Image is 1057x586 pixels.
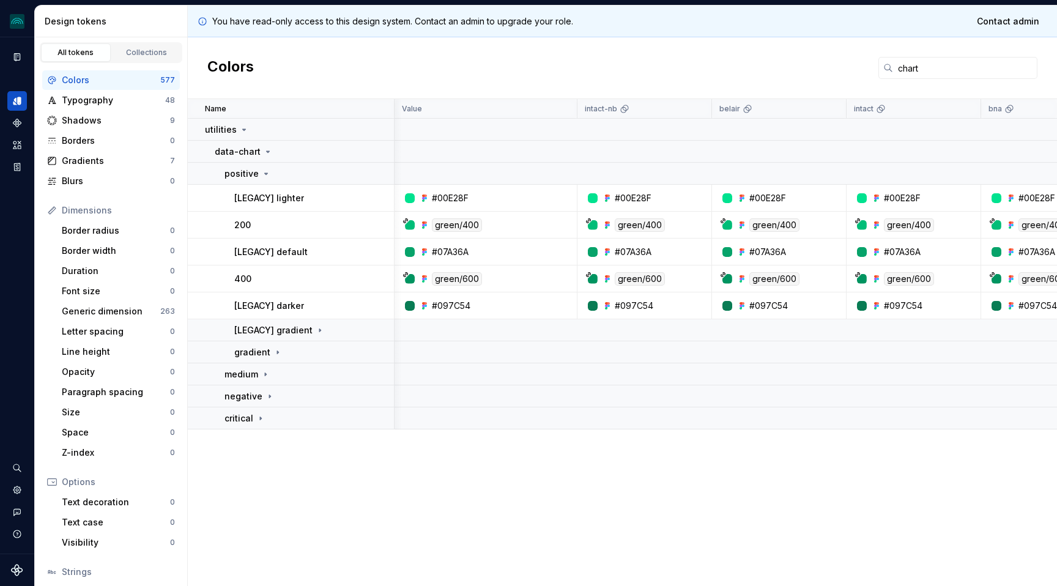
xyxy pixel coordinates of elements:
[42,171,180,191] a: Blurs0
[57,402,180,422] a: Size0
[170,387,175,397] div: 0
[170,538,175,547] div: 0
[57,241,180,261] a: Border width0
[234,192,304,204] p: [LEGACY] lighter
[893,57,1037,79] input: Search in tokens...
[7,113,27,133] a: Components
[615,272,665,286] div: green/600
[57,302,180,321] a: Generic dimension263
[234,273,251,285] p: 400
[170,347,175,357] div: 0
[57,221,180,240] a: Border radius0
[62,155,170,167] div: Gradients
[57,342,180,362] a: Line height0
[42,131,180,150] a: Borders0
[165,95,175,105] div: 48
[170,286,175,296] div: 0
[42,91,180,110] a: Typography48
[62,175,170,187] div: Blurs
[42,151,180,171] a: Gradients7
[170,428,175,437] div: 0
[7,47,27,67] a: Documentation
[62,426,170,439] div: Space
[7,157,27,177] div: Storybook stories
[615,218,665,232] div: green/400
[884,218,934,232] div: green/400
[57,382,180,402] a: Paragraph spacing0
[57,261,180,281] a: Duration0
[207,57,254,79] h2: Colors
[170,176,175,186] div: 0
[432,192,469,204] div: #00E28F
[62,325,170,338] div: Letter spacing
[432,218,482,232] div: green/400
[615,192,651,204] div: #00E28F
[749,300,788,312] div: #097C54
[62,74,160,86] div: Colors
[62,204,175,217] div: Dimensions
[42,111,180,130] a: Shadows9
[62,447,170,459] div: Z-index
[205,124,237,136] p: utilities
[212,15,573,28] p: You have read-only access to this design system. Contact an admin to upgrade your role.
[57,322,180,341] a: Letter spacing0
[62,566,175,578] div: Strings
[884,300,922,312] div: #097C54
[62,516,170,529] div: Text case
[432,272,482,286] div: green/600
[884,246,921,258] div: #07A36A
[884,192,921,204] div: #00E28F
[45,15,182,28] div: Design tokens
[62,305,160,317] div: Generic dimension
[62,135,170,147] div: Borders
[615,246,651,258] div: #07A36A
[7,480,27,500] a: Settings
[62,536,170,549] div: Visibility
[57,513,180,532] a: Text case0
[57,423,180,442] a: Space0
[234,246,308,258] p: [LEGACY] default
[57,533,180,552] a: Visibility0
[170,407,175,417] div: 0
[224,368,258,380] p: medium
[432,300,470,312] div: #097C54
[432,246,469,258] div: #07A36A
[116,48,177,57] div: Collections
[7,91,27,111] a: Design tokens
[62,94,165,106] div: Typography
[170,116,175,125] div: 9
[7,135,27,155] a: Assets
[57,443,180,462] a: Z-index0
[7,458,27,478] button: Search ⌘K
[884,272,934,286] div: green/600
[854,104,873,114] p: intact
[615,300,653,312] div: #097C54
[170,226,175,236] div: 0
[62,265,170,277] div: Duration
[170,266,175,276] div: 0
[62,224,170,237] div: Border radius
[62,386,170,398] div: Paragraph spacing
[215,146,261,158] p: data-chart
[160,75,175,85] div: 577
[234,219,251,231] p: 200
[42,70,180,90] a: Colors577
[62,496,170,508] div: Text decoration
[170,327,175,336] div: 0
[57,281,180,301] a: Font size0
[62,406,170,418] div: Size
[62,245,170,257] div: Border width
[170,136,175,146] div: 0
[45,48,106,57] div: All tokens
[234,346,270,358] p: gradient
[57,362,180,382] a: Opacity0
[7,502,27,522] div: Contact support
[969,10,1047,32] a: Contact admin
[62,114,170,127] div: Shadows
[170,517,175,527] div: 0
[988,104,1002,114] p: bna
[170,367,175,377] div: 0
